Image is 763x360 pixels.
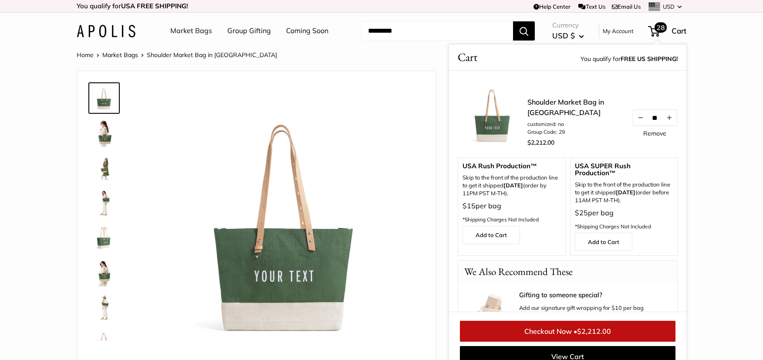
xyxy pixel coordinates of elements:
img: Shoulder Market Bag in Field Green [90,189,118,217]
a: Shoulder Market Bag in Field Green [88,187,120,218]
input: Search... [361,21,513,41]
li: Group Code: 29 [527,128,623,136]
span: $25 [575,208,588,217]
span: Shoulder Market Bag in [GEOGRAPHIC_DATA] [147,51,277,59]
a: Shoulder Market Bag in Field Green [88,82,120,114]
img: Shoulder Market Bag in Field Green [90,84,118,112]
span: Cart [672,26,686,35]
button: Search [513,21,535,41]
a: Add to Cart [463,225,520,244]
button: Decrease quantity by 1 [633,110,648,126]
strong: [DATE] [616,189,635,196]
a: Group Gifting [227,24,271,37]
a: My Account [603,26,634,36]
span: $2,212.00 [577,327,611,336]
a: Coming Soon [286,24,328,37]
a: Remove [643,130,666,136]
a: Shoulder Market Bag in Field Green [88,292,120,323]
img: Shoulder Market Bag in Field Green [90,328,118,356]
span: You qualify for [581,53,678,66]
b: [DATE] [503,182,523,189]
img: Shoulder Market Bag in Field Green [90,224,118,251]
span: *Shipping Charges Not Included [463,216,539,223]
img: Shoulder Market Bag in Field Green [90,258,118,286]
p: per bag [463,200,561,226]
a: Shoulder Market Bag in Field Green [88,152,120,183]
a: Home [77,51,94,59]
a: Shoulder Market Bag in Field Green [88,117,120,149]
span: USD [663,3,675,10]
nav: Breadcrumb [77,49,277,61]
a: 28 Cart [649,24,686,38]
span: USD $ [552,31,575,40]
span: Currency [552,19,584,31]
span: *Shipping Charges Not Included [575,223,651,230]
button: Increase quantity by 1 [662,110,677,126]
button: USD $ [552,29,584,43]
a: Checkout Now •$2,212.00 [460,321,675,342]
strong: FREE US SHIPPING! [621,55,678,63]
a: Add to Cart [575,232,632,251]
li: customized: no [527,120,623,128]
img: Apolis Signature Gift Wrapping [467,292,515,340]
div: Add our signature gift wrapping for $10 per bag [519,292,668,324]
a: Shoulder Market Bag in Field Green [88,257,120,288]
input: Quantity [648,114,662,121]
span: $15 [463,201,476,210]
img: Apolis [77,25,135,37]
a: Market Bags [102,51,138,59]
span: USA SUPER Rush Production™ [575,163,673,177]
a: Shoulder Market Bag in Field Green [88,222,120,253]
span: $2,212.00 [527,139,554,146]
span: Skip to the front of the production line to get it shipped (order before 11AM PST M-TH). [575,181,673,204]
a: Text Us [578,3,605,10]
p: Skip to the front of the production line to get it shipped (order by 11PM PST M-TH). [463,174,561,197]
a: Shoulder Market Bag in [GEOGRAPHIC_DATA] [527,97,623,118]
img: Shoulder Market Bag in Field Green [147,84,422,360]
p: per bag [575,207,673,233]
p: We Also Recommend These [458,260,579,282]
span: 28 [655,22,667,33]
a: Market Bags [170,24,212,37]
a: Gifting to someone special? [519,292,668,299]
a: Shoulder Market Bag in Field Green [88,326,120,358]
strong: USA FREE SHIPPING! [121,2,188,10]
span: Cart [458,49,477,66]
a: Help Center [533,3,571,10]
img: Shoulder Market Bag in Field Green [90,119,118,147]
img: Shoulder Market Bag in Field Green [90,293,118,321]
img: Shoulder Market Bag in Field Green [90,154,118,182]
a: Email Us [612,3,641,10]
span: USA Rush Production™ [463,163,561,170]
